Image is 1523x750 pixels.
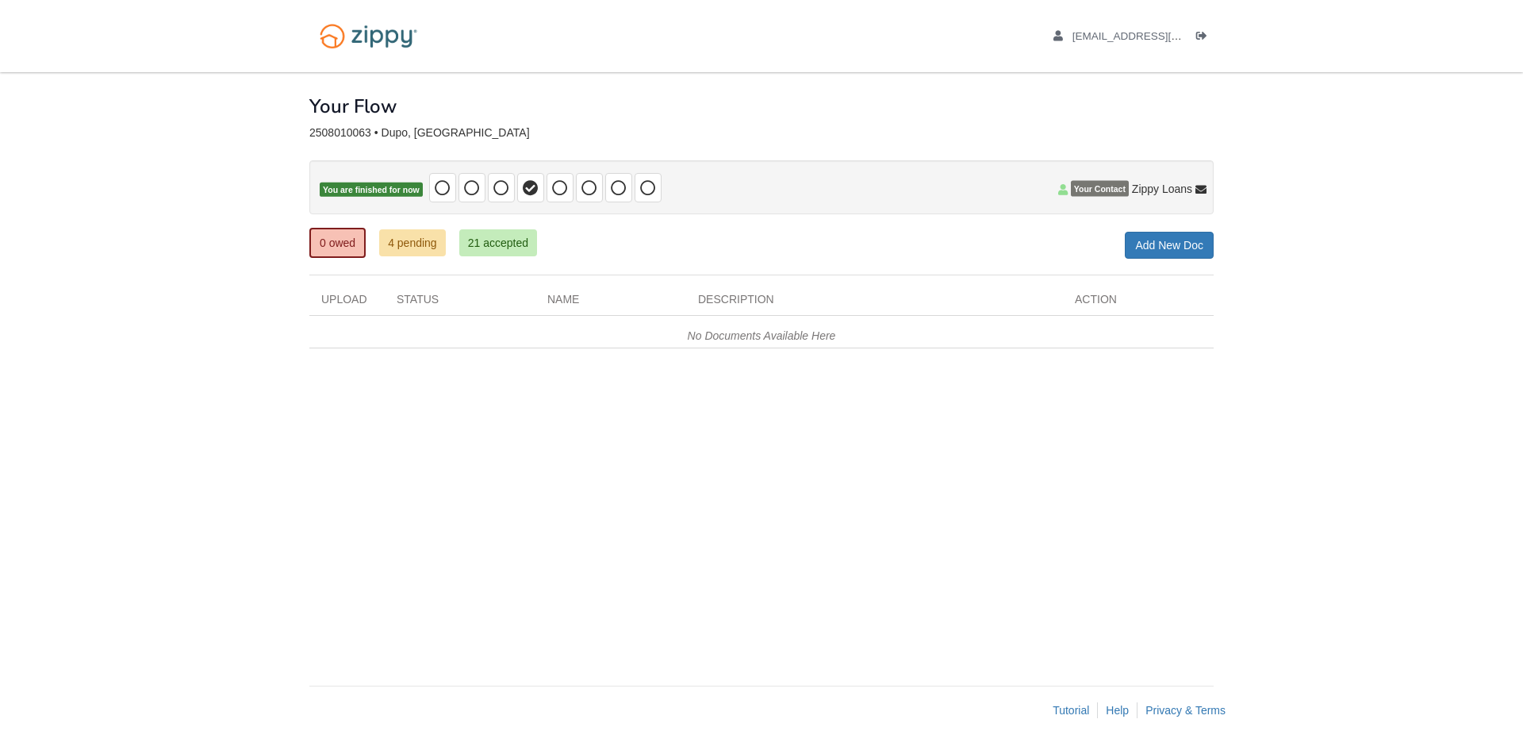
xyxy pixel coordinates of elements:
[1072,30,1254,42] span: benjaminwuelling@gmail.com
[1106,704,1129,717] a: Help
[535,291,686,315] div: Name
[688,329,836,342] em: No Documents Available Here
[1063,291,1214,315] div: Action
[309,228,366,258] a: 0 owed
[1125,232,1214,259] a: Add New Doc
[1145,704,1226,717] a: Privacy & Terms
[320,183,423,198] span: You are finished for now
[309,291,385,315] div: Upload
[309,96,397,117] h1: Your Flow
[686,291,1063,315] div: Description
[1053,30,1254,46] a: edit profile
[1132,181,1192,197] span: Zippy Loans
[459,229,537,256] a: 21 accepted
[1053,704,1089,717] a: Tutorial
[385,291,535,315] div: Status
[1071,181,1129,197] span: Your Contact
[1196,30,1214,46] a: Log out
[309,126,1214,140] div: 2508010063 • Dupo, [GEOGRAPHIC_DATA]
[309,16,428,56] img: Logo
[379,229,446,256] a: 4 pending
